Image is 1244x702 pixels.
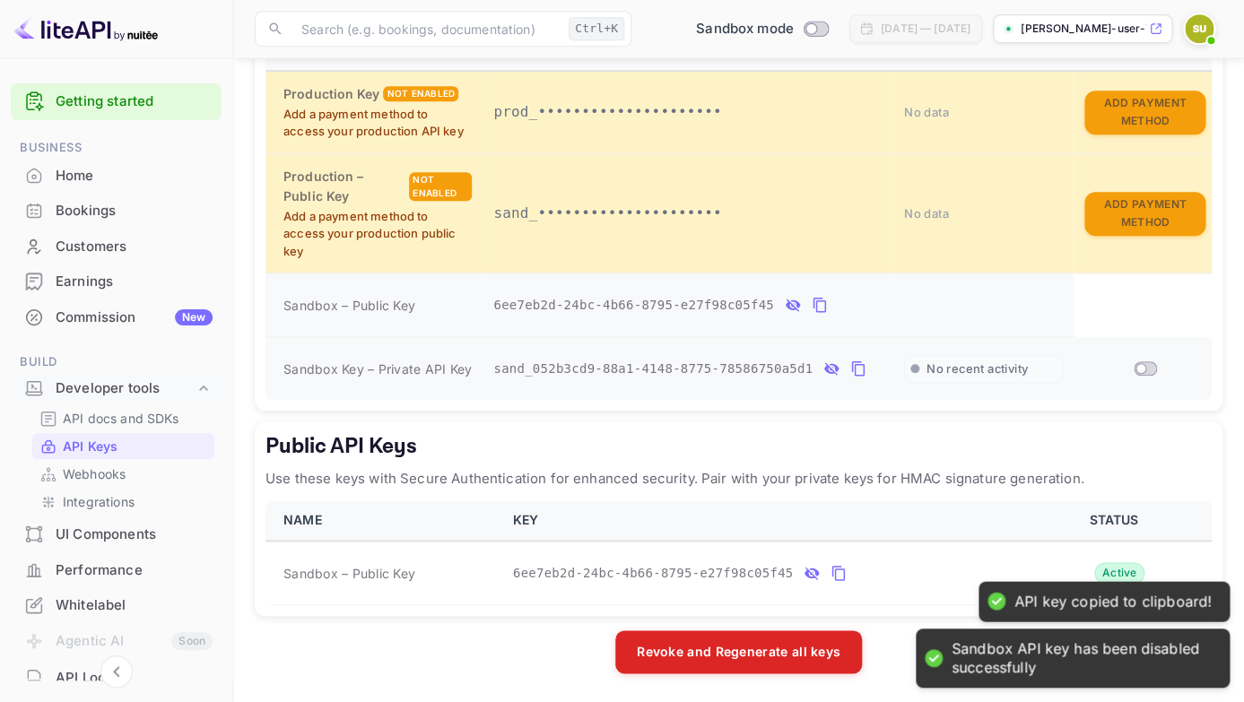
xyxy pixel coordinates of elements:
[502,500,1022,541] th: KEY
[56,272,213,292] div: Earnings
[63,409,179,428] p: API docs and SDKs
[11,159,222,194] div: Home
[11,517,222,550] a: UI Components
[493,203,883,224] p: sand_•••••••••••••••••••••
[56,237,213,257] div: Customers
[283,167,405,206] h6: Production – Public Key
[56,91,213,112] a: Getting started
[11,194,222,227] a: Bookings
[11,159,222,192] a: Home
[283,361,472,377] span: Sandbox Key – Private API Key
[265,432,1212,461] h5: Public API Keys
[11,661,222,696] div: API Logs
[1021,21,1145,37] p: [PERSON_NAME]-user-76d4v.nuitee...
[11,264,222,298] a: Earnings
[383,86,458,101] div: Not enabled
[926,361,1028,377] span: No recent activity
[1084,192,1205,236] button: Add Payment Method
[56,524,213,545] div: UI Components
[32,433,214,459] div: API Keys
[1084,204,1205,220] a: Add Payment Method
[11,352,222,372] span: Build
[11,553,222,586] a: Performance
[283,296,415,315] span: Sandbox – Public Key
[14,14,158,43] img: LiteAPI logo
[39,492,207,511] a: Integrations
[11,138,222,158] span: Business
[11,230,222,264] div: Customers
[1014,593,1212,611] div: API key copied to clipboard!
[11,300,222,334] a: CommissionNew
[696,19,794,39] span: Sandbox mode
[11,194,222,229] div: Bookings
[11,553,222,588] div: Performance
[904,105,949,119] span: No data
[904,206,949,221] span: No data
[1084,103,1205,118] a: Add Payment Method
[11,517,222,552] div: UI Components
[881,21,970,37] div: [DATE] — [DATE]
[569,17,624,40] div: Ctrl+K
[32,405,214,431] div: API docs and SDKs
[1094,562,1145,584] div: Active
[63,492,135,511] p: Integrations
[56,668,213,689] div: API Logs
[175,309,213,325] div: New
[11,588,222,621] a: Whitelabel
[1084,91,1205,134] button: Add Payment Method
[63,464,126,483] p: Webhooks
[56,595,213,616] div: Whitelabel
[283,208,472,261] p: Add a payment method to access your production public key
[11,373,222,404] div: Developer tools
[265,468,1212,490] p: Use these keys with Secure Authentication for enhanced security. Pair with your private keys for ...
[11,661,222,694] a: API Logs
[283,564,415,583] span: Sandbox – Public Key
[56,308,213,328] div: Commission
[56,166,213,186] div: Home
[291,11,561,47] input: Search (e.g. bookings, documentation)
[11,588,222,623] div: Whitelabel
[39,409,207,428] a: API docs and SDKs
[615,630,862,673] button: Revoke and Regenerate all keys
[283,106,472,141] p: Add a payment method to access your production API key
[513,564,793,583] span: 6ee7eb2d-24bc-4b66-8795-e27f98c05f45
[493,360,813,378] span: sand_052b3cd9-88a1-4148-8775-78586750a5d1
[56,201,213,221] div: Bookings
[56,378,195,399] div: Developer tools
[39,437,207,455] a: API Keys
[265,500,502,541] th: NAME
[265,500,1212,605] table: public api keys table
[952,639,1212,677] div: Sandbox API key has been disabled successfully
[32,489,214,515] div: Integrations
[100,655,133,688] button: Collapse navigation
[63,437,117,455] p: API Keys
[283,84,379,104] h6: Production Key
[39,464,207,483] a: Webhooks
[493,296,773,315] span: 6ee7eb2d-24bc-4b66-8795-e27f98c05f45
[56,560,213,581] div: Performance
[265,30,1212,400] table: private api keys table
[11,83,222,120] div: Getting started
[493,101,883,123] p: prod_•••••••••••••••••••••
[1185,14,1214,43] img: Sean User
[11,300,222,335] div: CommissionNew
[11,264,222,299] div: Earnings
[11,230,222,263] a: Customers
[689,19,835,39] div: Switch to Production mode
[409,172,472,201] div: Not enabled
[1022,500,1212,541] th: STATUS
[32,461,214,487] div: Webhooks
